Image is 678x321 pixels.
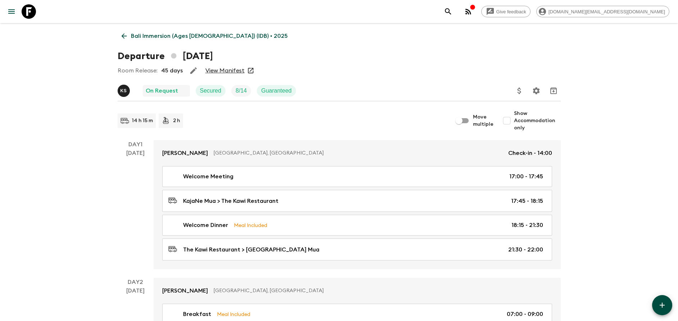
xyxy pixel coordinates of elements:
a: Give feedback [481,6,531,17]
p: [PERSON_NAME] [162,149,208,157]
a: KajaNe Mua > The Kawi Restaurant17:45 - 18:15 [162,190,552,212]
p: 17:45 - 18:15 [511,197,543,205]
div: [DATE] [126,149,145,269]
p: Bali Immersion (Ages [DEMOGRAPHIC_DATA]) (IDB) • 2025 [131,32,288,40]
button: Archive (Completed, Cancelled or Unsynced Departures only) [546,84,561,98]
p: 45 days [161,66,183,75]
a: View Manifest [205,67,245,74]
p: Welcome Meeting [183,172,233,181]
button: Update Price, Early Bird Discount and Costs [512,84,527,98]
div: Trip Fill [231,85,251,97]
p: Secured [200,86,222,95]
p: 2 h [173,117,180,124]
span: Give feedback [492,9,530,14]
h1: Departure [DATE] [118,49,213,63]
p: On Request [146,86,178,95]
a: Welcome Meeting17:00 - 17:45 [162,166,552,187]
button: Settings [529,84,543,98]
p: Meal Included [217,310,250,318]
p: Day 2 [118,278,154,286]
a: The Kawi Restaurant > [GEOGRAPHIC_DATA] Mua21:30 - 22:00 [162,238,552,260]
button: KS [118,85,131,97]
p: Welcome Dinner [183,221,228,229]
p: Room Release: [118,66,158,75]
p: KajaNe Mua > The Kawi Restaurant [183,197,278,205]
div: Secured [196,85,226,97]
p: [GEOGRAPHIC_DATA], [GEOGRAPHIC_DATA] [214,150,502,157]
button: search adventures [441,4,455,19]
p: [PERSON_NAME] [162,286,208,295]
p: Day 1 [118,140,154,149]
p: 17:00 - 17:45 [509,172,543,181]
p: [GEOGRAPHIC_DATA], [GEOGRAPHIC_DATA] [214,287,546,294]
p: Check-in - 14:00 [508,149,552,157]
a: [PERSON_NAME][GEOGRAPHIC_DATA], [GEOGRAPHIC_DATA]Check-in - 14:00 [154,140,561,166]
p: Meal Included [234,221,267,229]
p: 18:15 - 21:30 [511,221,543,229]
div: [DOMAIN_NAME][EMAIL_ADDRESS][DOMAIN_NAME] [536,6,669,17]
p: The Kawi Restaurant > [GEOGRAPHIC_DATA] Mua [183,245,319,254]
span: Move multiple [473,113,494,128]
p: Breakfast [183,310,211,318]
p: 8 / 14 [236,86,247,95]
a: [PERSON_NAME][GEOGRAPHIC_DATA], [GEOGRAPHIC_DATA] [154,278,561,304]
span: Show Accommodation only [514,110,561,131]
p: K S [120,88,127,94]
p: 07:00 - 09:00 [507,310,543,318]
a: Welcome DinnerMeal Included18:15 - 21:30 [162,215,552,236]
a: Bali Immersion (Ages [DEMOGRAPHIC_DATA]) (IDB) • 2025 [118,29,292,43]
button: menu [4,4,19,19]
p: 14 h 15 m [132,117,153,124]
span: Ketut Sunarka [118,87,131,93]
p: Guaranteed [261,86,292,95]
span: [DOMAIN_NAME][EMAIL_ADDRESS][DOMAIN_NAME] [545,9,669,14]
p: 21:30 - 22:00 [508,245,543,254]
